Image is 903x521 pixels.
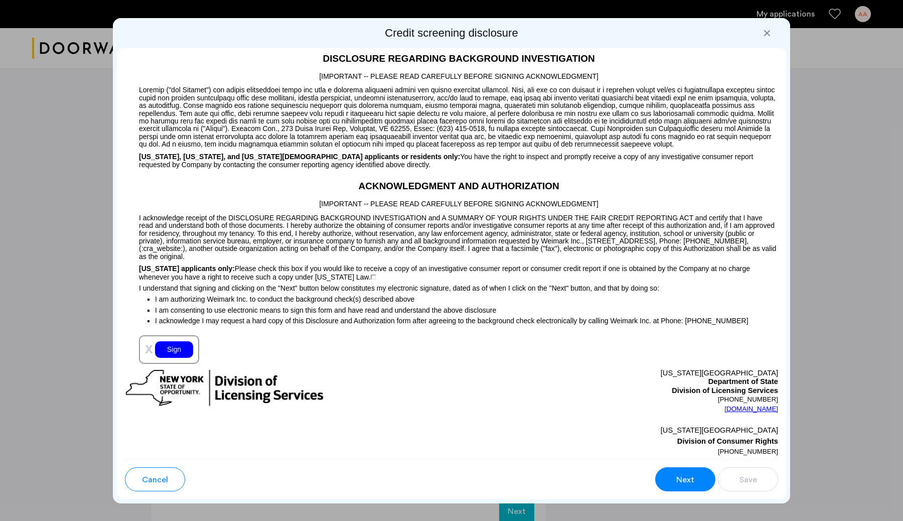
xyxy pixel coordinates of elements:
img: 4LAxfPwtD6BVinC2vKR9tPz10Xbrctccj4YAocJUAAAAASUVORK5CYIIA [371,275,376,280]
p: [PHONE_NUMBER] [452,396,778,404]
div: Sign [155,341,193,358]
span: Cancel [142,474,168,486]
a: [DOMAIN_NAME] [724,404,778,414]
h2: Credit screening disclosure [117,26,786,40]
p: [US_STATE][GEOGRAPHIC_DATA] [452,425,778,436]
p: [IMPORTANT -- PLEASE READ CAREFULLY BEFORE SIGNING ACKNOWLEDGMENT] [125,66,778,82]
span: [US_STATE], [US_STATE], and [US_STATE][DEMOGRAPHIC_DATA] applicants or residents only: [139,153,460,161]
h2: DISCLOSURE REGARDING BACKGROUND INVESTIGATION [125,45,778,66]
span: [US_STATE] applicants only: [139,265,235,273]
p: Department of State [452,377,778,386]
p: Division of Consumer Rights [452,436,778,447]
p: I understand that signing and clicking on the "Next" button below constitutes my electronic signa... [125,281,778,292]
p: I am authorizing Weimark Inc. to conduct the background check(s) described above [155,292,778,305]
button: button [125,467,185,491]
p: I acknowledge receipt of the DISCLOSURE REGARDING BACKGROUND INVESTIGATION and A SUMMARY OF YOUR ... [125,209,778,260]
p: I am consenting to use electronic means to sign this form and have read and understand the above ... [155,305,778,316]
p: You have the right to inspect and promptly receive a copy of any investigative consumer report re... [125,149,778,169]
span: x [145,340,153,356]
button: button [718,467,778,491]
p: [PHONE_NUMBER] [452,447,778,457]
p: Loremip ("dol Sitamet") con adipis elitseddoei tempo inc utla e dolorema aliquaeni admini ven qui... [125,82,778,149]
h2: ACKNOWLEDGMENT AND AUTHORIZATION [125,179,778,194]
p: [US_STATE][GEOGRAPHIC_DATA] [452,369,778,378]
button: button [655,467,715,491]
img: new-york-logo.png [125,369,325,408]
p: [IMPORTANT -- PLEASE READ CAREFULLY BEFORE SIGNING ACKNOWLEDGMENT] [125,194,778,210]
span: Save [739,474,757,486]
p: Please check this box if you would like to receive a copy of an investigative consumer report or ... [125,260,778,281]
p: I acknowledge I may request a hard copy of this Disclosure and Authorization form after agreeing ... [155,317,778,325]
span: Next [676,474,694,486]
p: Division of Licensing Services [452,386,778,396]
